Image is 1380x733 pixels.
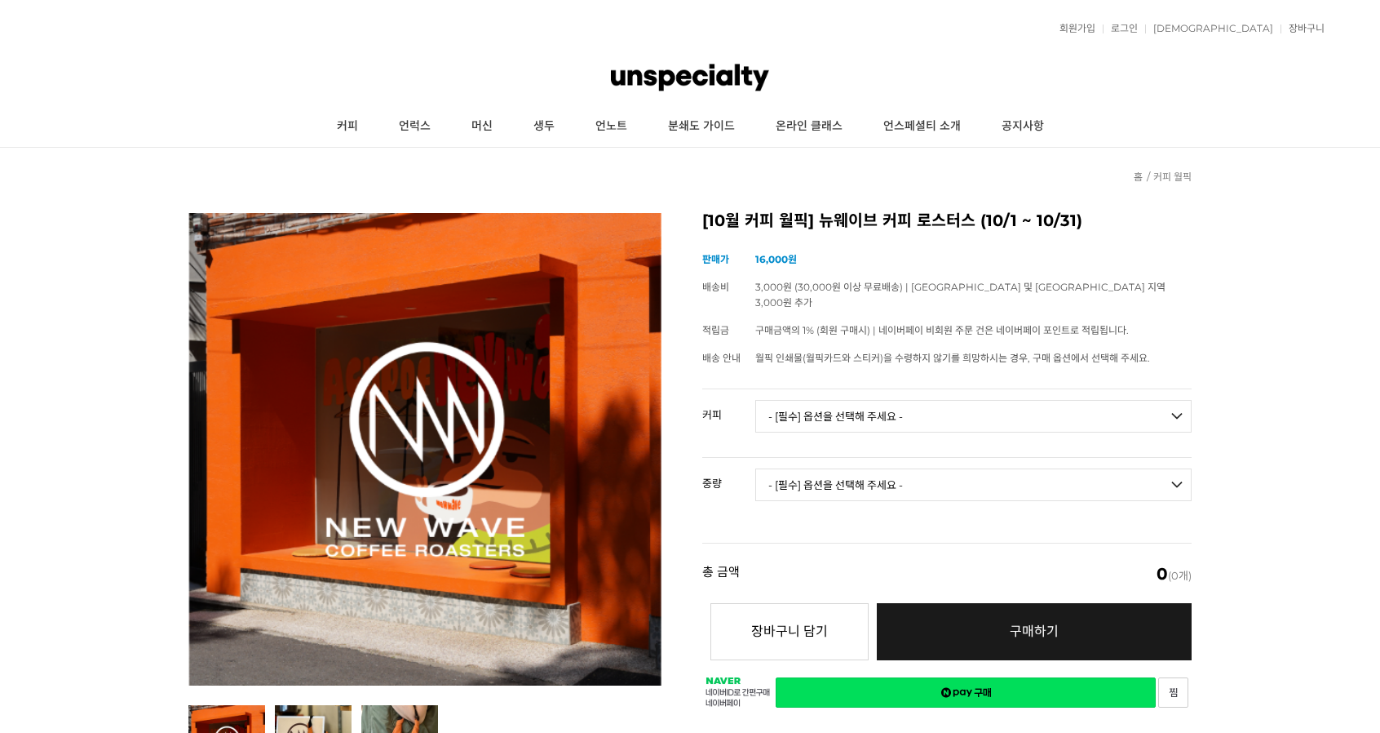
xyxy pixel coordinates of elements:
[1280,24,1325,33] a: 장바구니
[611,53,769,102] img: 언스페셜티 몰
[702,253,729,265] span: 판매가
[702,213,1192,229] h2: [10월 커피 월픽] 뉴웨이브 커피 로스터스 (10/1 ~ 10/31)
[648,106,755,147] a: 분쇄도 가이드
[702,352,741,364] span: 배송 안내
[378,106,451,147] a: 언럭스
[702,458,755,495] th: 중량
[702,324,729,336] span: 적립금
[1153,171,1192,183] a: 커피 월픽
[981,106,1064,147] a: 공지사항
[1157,564,1168,584] em: 0
[702,566,740,582] strong: 총 금액
[877,603,1192,660] a: 구매하기
[755,281,1165,309] span: 3,000원 (30,000원 이상 무료배송) | [GEOGRAPHIC_DATA] 및 [GEOGRAPHIC_DATA] 지역 3,000원 추가
[755,324,1129,336] span: 구매금액의 1% (회원 구매시) | 네이버페이 비회원 주문 건은 네이버페이 포인트로 적립됩니다.
[702,389,755,427] th: 커피
[1157,566,1192,582] span: (0개)
[1134,171,1143,183] a: 홈
[316,106,378,147] a: 커피
[776,677,1156,708] a: 새창
[451,106,513,147] a: 머신
[1158,677,1188,708] a: 새창
[863,106,981,147] a: 언스페셜티 소개
[1145,24,1273,33] a: [DEMOGRAPHIC_DATA]
[755,253,797,265] strong: 16,000원
[710,603,869,660] button: 장바구니 담기
[1051,24,1095,33] a: 회원가입
[702,281,729,293] span: 배송비
[1010,624,1059,639] span: 구매하기
[1103,24,1138,33] a: 로그인
[755,352,1150,364] span: 월픽 인쇄물(월픽카드와 스티커)을 수령하지 않기를 희망하시는 경우, 구매 옵션에서 선택해 주세요.
[755,106,863,147] a: 온라인 클래스
[188,213,661,686] img: [10월 커피 월픽] 뉴웨이브 커피 로스터스 (10/1 ~ 10/31)
[575,106,648,147] a: 언노트
[513,106,575,147] a: 생두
